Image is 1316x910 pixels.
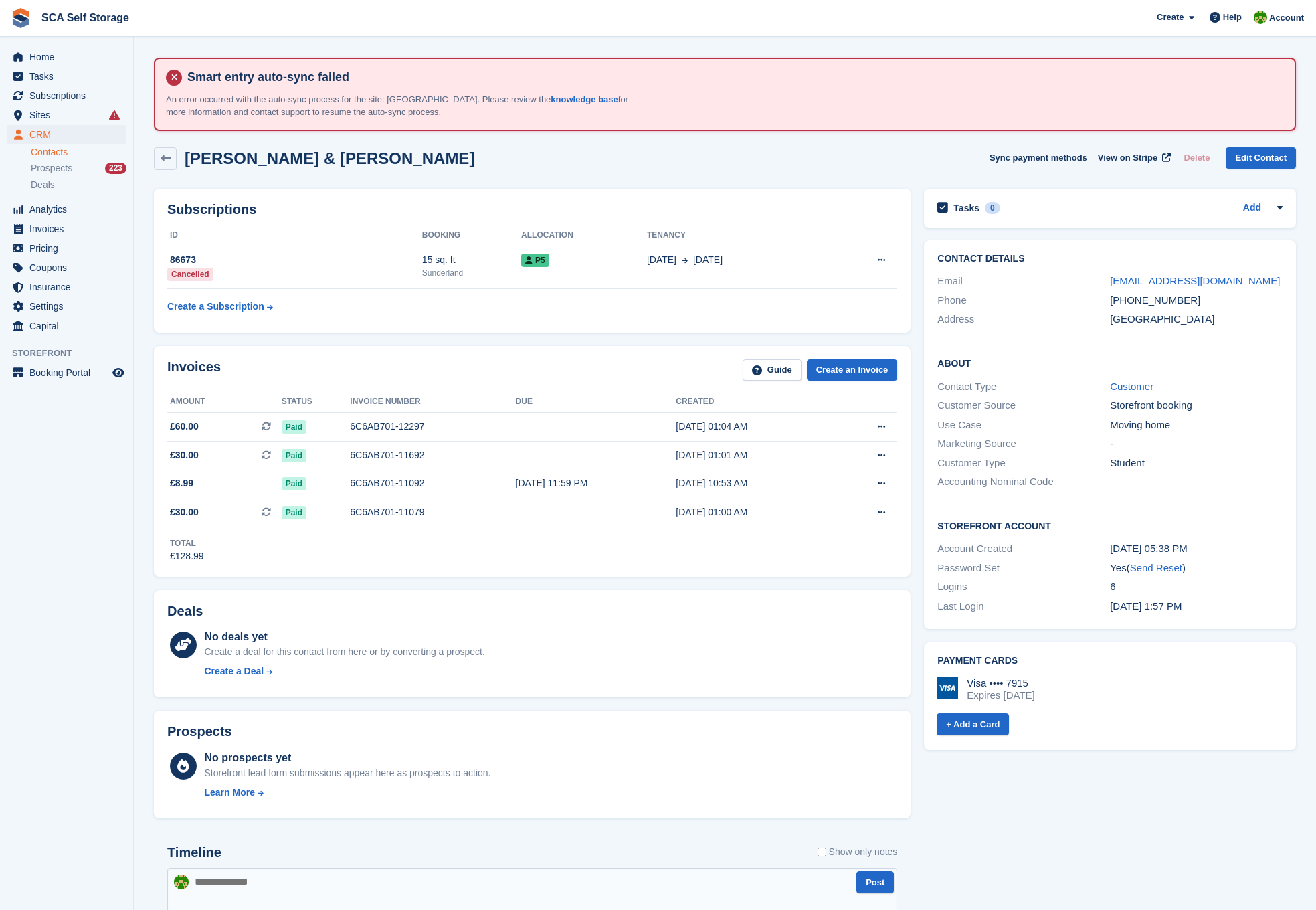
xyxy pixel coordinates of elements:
[31,179,55,191] span: Deals
[7,363,126,382] a: menu
[1254,11,1267,24] img: Sam Chapman
[7,200,126,219] a: menu
[516,476,676,490] div: [DATE] 11:59 PM
[350,448,515,462] div: 6C6AB701-11692
[167,294,273,319] a: Create a Subscription
[937,656,1283,666] h2: Payment cards
[937,599,1110,614] div: Last Login
[422,267,521,279] div: Sunderland
[204,664,264,678] div: Create a Deal
[7,278,126,296] a: menu
[29,200,110,219] span: Analytics
[167,604,203,619] h2: Deals
[1110,381,1153,392] a: Customer
[1110,398,1283,414] div: Storefront booking
[167,300,264,314] div: Create a Subscription
[807,359,898,381] a: Create an Invoice
[170,505,199,519] span: £30.00
[7,48,126,66] a: menu
[937,254,1283,264] h2: Contact Details
[167,253,422,267] div: 86673
[182,70,1284,85] h4: Smart entry auto-sync failed
[282,477,306,490] span: Paid
[29,86,110,105] span: Subscriptions
[7,316,126,335] a: menu
[937,398,1110,414] div: Customer Source
[29,316,110,335] span: Capital
[109,110,120,120] i: Smart entry sync failures have occurred
[7,258,126,277] a: menu
[1110,456,1283,471] div: Student
[350,391,515,413] th: Invoice number
[204,750,490,766] div: No prospects yet
[7,67,126,86] a: menu
[1110,541,1283,557] div: [DATE] 05:38 PM
[521,254,549,267] span: P5
[1269,11,1304,25] span: Account
[953,202,979,214] h2: Tasks
[693,253,723,267] span: [DATE]
[818,845,898,859] label: Show only notes
[204,766,490,780] div: Storefront lead form submissions appear here as prospects to action.
[105,163,126,174] div: 223
[1223,11,1242,24] span: Help
[937,474,1110,490] div: Accounting Nominal Code
[937,356,1283,369] h2: About
[29,106,110,124] span: Sites
[167,268,213,281] div: Cancelled
[1110,579,1283,595] div: 6
[937,418,1110,433] div: Use Case
[937,579,1110,595] div: Logins
[7,239,126,258] a: menu
[31,178,126,192] a: Deals
[967,689,1034,701] div: Expires [DATE]
[29,258,110,277] span: Coupons
[282,420,306,434] span: Paid
[31,161,126,175] a: Prospects 223
[170,537,204,549] div: Total
[967,677,1034,689] div: Visa •••• 7915
[647,253,676,267] span: [DATE]
[7,219,126,238] a: menu
[350,476,515,490] div: 6C6AB701-11092
[1226,147,1296,169] a: Edit Contact
[29,125,110,144] span: CRM
[647,225,830,246] th: Tenancy
[676,391,835,413] th: Created
[282,391,351,413] th: Status
[551,94,618,104] a: knowledge base
[743,359,802,381] a: Guide
[282,449,306,462] span: Paid
[29,297,110,316] span: Settings
[676,420,835,434] div: [DATE] 01:04 AM
[29,67,110,86] span: Tasks
[937,561,1110,576] div: Password Set
[985,202,1000,214] div: 0
[7,125,126,144] a: menu
[1110,418,1283,433] div: Moving home
[29,278,110,296] span: Insurance
[1110,275,1280,286] a: [EMAIL_ADDRESS][DOMAIN_NAME]
[31,162,72,175] span: Prospects
[676,448,835,462] div: [DATE] 01:01 AM
[174,875,189,889] img: Sam Chapman
[185,149,474,167] h2: [PERSON_NAME] & [PERSON_NAME]
[170,476,193,490] span: £8.99
[937,519,1283,532] h2: Storefront Account
[1110,312,1283,327] div: [GEOGRAPHIC_DATA]
[12,347,133,360] span: Storefront
[937,274,1110,289] div: Email
[937,713,1009,735] a: + Add a Card
[204,664,484,678] a: Create a Deal
[1110,561,1283,576] div: Yes
[1110,293,1283,308] div: [PHONE_NUMBER]
[7,106,126,124] a: menu
[204,786,254,800] div: Learn More
[167,391,282,413] th: Amount
[1110,600,1182,612] time: 2025-06-20 12:57:52 UTC
[350,505,515,519] div: 6C6AB701-11079
[166,93,634,119] p: An error occurred with the auto-sync process for the site: [GEOGRAPHIC_DATA]. Please review the f...
[1157,11,1184,24] span: Create
[29,363,110,382] span: Booking Portal
[990,147,1087,169] button: Sync payment methods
